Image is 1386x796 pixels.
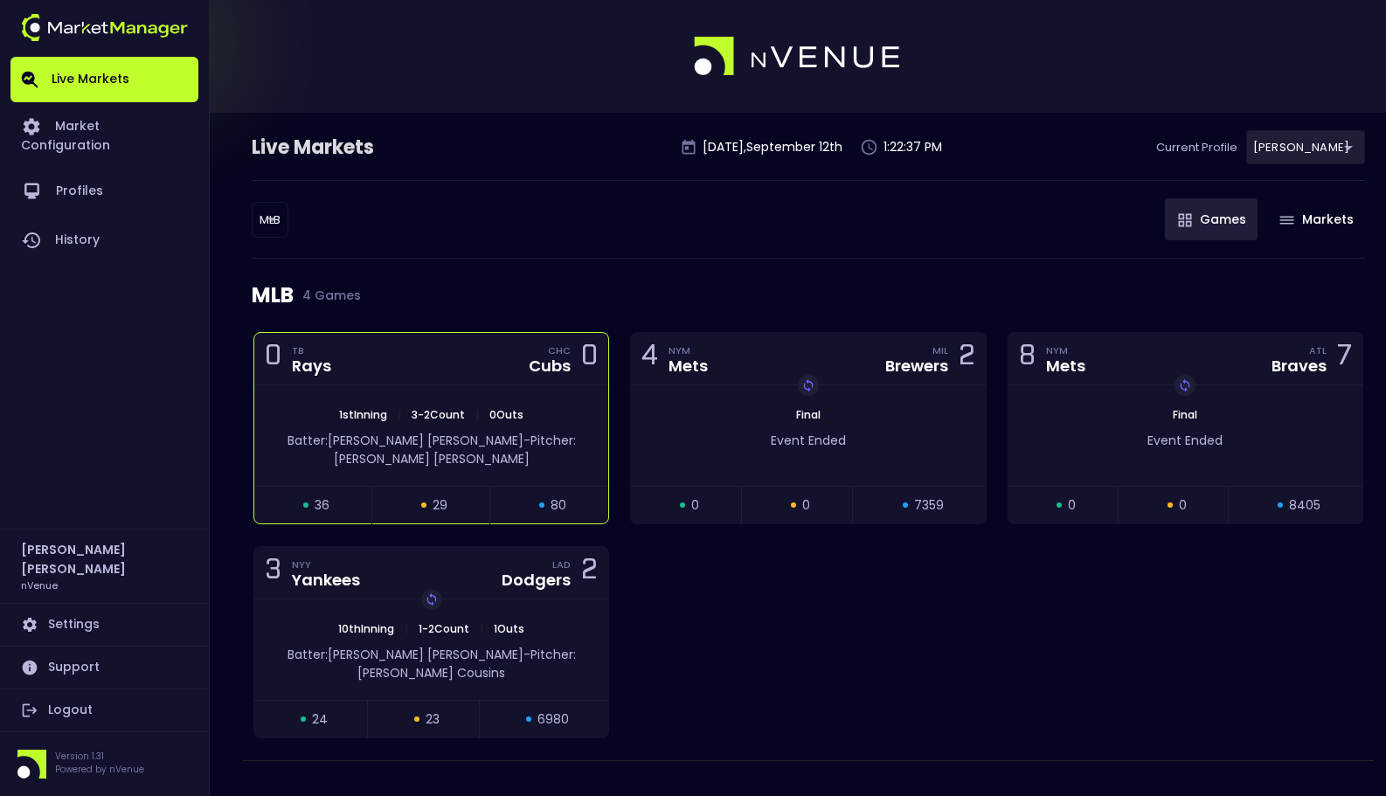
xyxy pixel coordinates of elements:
p: Current Profile [1156,139,1237,156]
span: | [470,407,484,422]
div: NYM [669,343,708,357]
span: 7359 [914,496,944,515]
div: [PERSON_NAME] [252,202,288,238]
div: Version 1.31Powered by nVenue [10,750,198,779]
img: logo [21,14,188,41]
img: replayImg [801,378,815,392]
span: 1st Inning [334,407,392,422]
span: - [523,432,530,449]
div: Cubs [529,358,571,374]
div: Dodgers [502,572,571,588]
a: Profiles [10,167,198,216]
div: Mets [1046,358,1085,374]
p: Powered by nVenue [55,763,144,776]
span: | [399,621,413,636]
span: Pitcher: [PERSON_NAME] Cousins [357,646,576,682]
div: [PERSON_NAME] [1246,130,1365,164]
span: Event Ended [1147,432,1223,449]
span: 1 - 2 Count [413,621,475,636]
a: Market Configuration [10,102,198,167]
p: [DATE] , September 12 th [703,138,842,156]
p: Version 1.31 [55,750,144,763]
span: Batter: [PERSON_NAME] [PERSON_NAME] [288,432,523,449]
div: Braves [1272,358,1327,374]
div: Yankees [292,572,360,588]
div: 7 [1337,343,1352,375]
span: 29 [433,496,447,515]
img: gameIcon [1178,213,1192,227]
div: Mets [669,358,708,374]
div: ATL [1309,343,1327,357]
span: 0 Outs [484,407,529,422]
p: 1:22:37 PM [884,138,942,156]
a: History [10,216,198,265]
div: Rays [292,358,331,374]
img: logo [694,37,902,77]
div: 3 [265,557,281,589]
h3: nVenue [21,578,58,592]
span: 0 [802,496,810,515]
span: 0 [1179,496,1187,515]
span: Final [1168,407,1202,422]
a: Live Markets [10,57,198,102]
div: MIL [932,343,948,357]
div: NYY [292,557,360,571]
button: Markets [1266,198,1365,240]
span: 10th Inning [333,621,399,636]
a: Logout [10,689,198,731]
div: Live Markets [252,134,465,162]
div: TB [292,343,331,357]
div: 8 [1019,343,1036,375]
div: 2 [959,343,975,375]
span: 0 [691,496,699,515]
span: 24 [312,710,328,729]
div: 2 [581,557,598,589]
span: 8405 [1289,496,1320,515]
h2: [PERSON_NAME] [PERSON_NAME] [21,540,188,578]
span: 23 [426,710,440,729]
div: CHC [548,343,571,357]
span: 4 Games [294,288,361,302]
img: replayImg [1178,378,1192,392]
span: Pitcher: [PERSON_NAME] [PERSON_NAME] [334,432,576,467]
div: MLB [252,259,1365,332]
div: Brewers [885,358,948,374]
span: - [523,646,530,663]
span: | [475,621,489,636]
span: 36 [315,496,329,515]
div: NYM [1046,343,1085,357]
span: 80 [551,496,566,515]
button: Games [1165,198,1258,240]
div: 0 [581,343,598,375]
span: | [392,407,406,422]
img: gameIcon [1279,216,1294,225]
img: replayImg [425,592,439,606]
div: 0 [265,343,281,375]
a: Settings [10,604,198,646]
span: 6980 [537,710,569,729]
a: Support [10,647,198,689]
span: 0 [1068,496,1076,515]
span: 1 Outs [489,621,530,636]
div: LAD [552,557,571,571]
div: 4 [641,343,658,375]
span: 3 - 2 Count [406,407,470,422]
span: Event Ended [771,432,846,449]
span: Final [791,407,826,422]
span: Batter: [PERSON_NAME] [PERSON_NAME] [288,646,523,663]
